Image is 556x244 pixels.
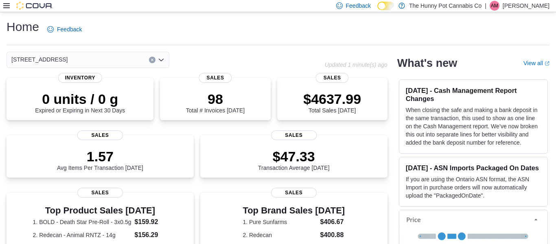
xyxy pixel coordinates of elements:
[271,130,317,140] span: Sales
[409,1,482,11] p: The Hunny Pot Cannabis Co
[186,91,245,114] div: Total # Invoices [DATE]
[135,217,168,227] dd: $159.92
[406,86,541,103] h3: [DATE] - Cash Management Report Changes
[57,148,143,171] div: Avg Items Per Transaction [DATE]
[186,91,245,107] p: 98
[33,206,168,215] h3: Top Product Sales [DATE]
[320,217,345,227] dd: $406.67
[258,148,330,171] div: Transaction Average [DATE]
[491,1,498,11] span: AM
[33,231,131,239] dt: 2. Redecan - Animal RNTZ - 14g
[315,73,348,83] span: Sales
[258,148,330,165] p: $47.33
[77,130,123,140] span: Sales
[35,91,125,107] p: 0 units / 0 g
[397,57,457,70] h2: What's new
[243,206,345,215] h3: Top Brand Sales [DATE]
[35,91,125,114] div: Expired or Expiring in Next 30 Days
[57,25,82,33] span: Feedback
[199,73,232,83] span: Sales
[271,188,317,198] span: Sales
[406,175,541,200] p: If you are using the Ontario ASN format, the ASN Import in purchase orders will now automatically...
[523,60,549,66] a: View allExternal link
[57,148,143,165] p: 1.57
[377,2,394,10] input: Dark Mode
[406,164,541,172] h3: [DATE] - ASN Imports Packaged On Dates
[158,57,164,63] button: Open list of options
[303,91,361,114] div: Total Sales [DATE]
[503,1,549,11] p: [PERSON_NAME]
[325,62,387,68] p: Updated 1 minute(s) ago
[135,230,168,240] dd: $156.29
[243,231,317,239] dt: 2. Redecan
[346,2,371,10] span: Feedback
[485,1,486,11] p: |
[44,21,85,37] a: Feedback
[33,218,131,226] dt: 1. BOLD - Death Star Pre-Roll - 3x0.5g
[11,55,68,64] span: [STREET_ADDRESS]
[16,2,53,10] img: Cova
[545,61,549,66] svg: External link
[303,91,361,107] p: $4637.99
[58,73,102,83] span: Inventory
[77,188,123,198] span: Sales
[490,1,499,11] div: Ashley Moase
[149,57,155,63] button: Clear input
[320,230,345,240] dd: $400.88
[243,218,317,226] dt: 1. Pure Sunfarms
[406,106,541,147] p: When closing the safe and making a bank deposit in the same transaction, this used to show as one...
[7,19,39,35] h1: Home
